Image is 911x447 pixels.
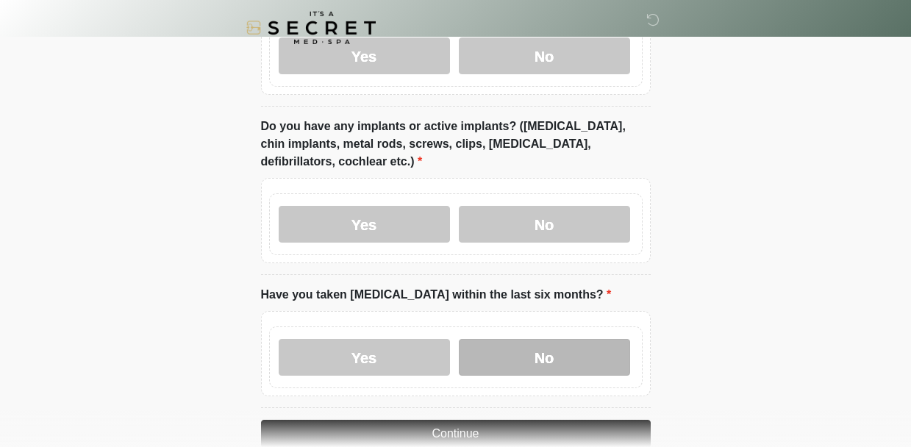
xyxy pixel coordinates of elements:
label: Do you have any implants or active implants? ([MEDICAL_DATA], chin implants, metal rods, screws, ... [261,118,651,171]
label: No [459,339,630,376]
label: Have you taken [MEDICAL_DATA] within the last six months? [261,286,612,304]
label: Yes [279,37,450,74]
label: Yes [279,339,450,376]
label: No [459,206,630,243]
label: Yes [279,206,450,243]
img: It's A Secret Med Spa Logo [246,11,376,44]
label: No [459,37,630,74]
